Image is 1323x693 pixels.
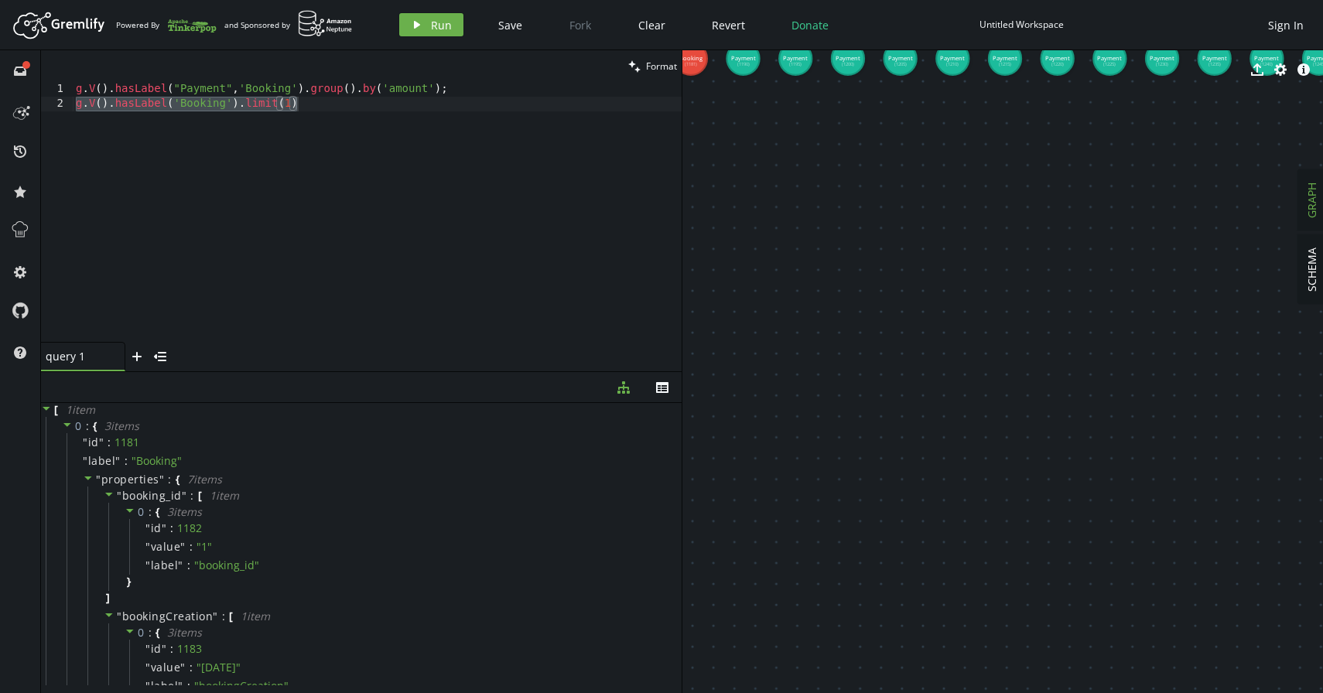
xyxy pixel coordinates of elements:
span: { [156,626,159,640]
span: GRAPH [1304,183,1319,218]
span: " booking_id " [194,558,259,572]
span: " [145,660,151,674]
span: 3 item s [104,418,139,433]
span: " 1 " [197,539,212,554]
span: " [145,558,151,572]
button: Save [487,13,534,36]
span: id [88,435,99,449]
span: " [96,472,101,486]
span: Save [498,18,522,32]
span: properties [101,472,159,486]
span: label [88,454,116,468]
span: { [176,473,179,486]
div: Powered By [116,12,217,39]
span: : [187,558,190,572]
span: value [151,661,181,674]
span: : [86,419,90,433]
div: 2 [41,97,73,111]
span: " [117,609,122,623]
span: " [99,435,104,449]
span: 0 [138,504,145,519]
span: label [151,558,179,572]
span: : [149,505,152,519]
span: id [151,642,162,656]
span: " [180,539,186,554]
span: " [117,488,122,503]
span: { [156,505,159,519]
div: 1183 [177,642,202,656]
div: Untitled Workspace [979,19,1064,30]
span: booking_id [122,488,182,503]
span: } [125,575,131,589]
span: { [93,419,97,433]
div: and Sponsored by [224,10,353,39]
span: : [190,661,193,674]
button: Clear [627,13,677,36]
span: 3 item s [167,625,202,640]
button: Run [399,13,463,36]
span: " bookingCreation " [194,678,289,693]
span: " Booking " [132,453,182,468]
span: " [145,521,151,535]
span: 0 [138,625,145,640]
span: [ [229,609,233,623]
div: 1 [41,82,73,97]
span: Format [646,60,677,73]
span: " [178,678,183,693]
span: : [170,642,173,656]
span: " [178,558,183,572]
span: : [187,679,190,693]
button: Format [624,50,682,82]
span: 3 item s [167,504,202,519]
button: Donate [780,13,840,36]
span: " [145,678,151,693]
span: SCHEMA [1304,247,1319,292]
span: : [170,521,173,535]
button: Sign In [1260,13,1311,36]
span: " [182,488,187,503]
span: [ [54,403,58,417]
span: : [190,489,194,503]
button: Revert [700,13,757,36]
span: 1 item [210,488,239,503]
span: query 1 [46,349,108,364]
span: 7 item s [187,472,222,486]
span: 0 [75,418,82,433]
span: bookingCreation [122,609,214,623]
span: Donate [791,18,829,32]
span: label [151,679,179,693]
span: Clear [638,18,665,32]
span: " [145,539,151,554]
img: AWS Neptune [298,10,353,37]
span: [ [198,489,202,503]
span: " [162,521,167,535]
span: : [222,609,226,623]
button: Fork [557,13,603,36]
span: " [180,660,186,674]
span: " [159,472,165,486]
span: 1 item [66,402,95,417]
span: " [115,453,121,468]
span: " [162,641,167,656]
span: : [125,454,128,468]
span: Revert [712,18,745,32]
span: : [108,435,111,449]
span: " [83,435,88,449]
span: ] [104,591,110,605]
div: 1182 [177,521,202,535]
span: " [213,609,218,623]
span: Fork [569,18,591,32]
span: " [DATE] " [197,660,241,674]
span: Sign In [1268,18,1304,32]
span: Run [431,18,452,32]
span: id [151,521,162,535]
span: 1 item [241,609,270,623]
div: 1181 [115,435,139,449]
span: : [190,540,193,554]
span: : [149,626,152,640]
span: : [168,473,172,486]
span: value [151,540,181,554]
span: " [145,641,151,656]
span: " [83,453,88,468]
